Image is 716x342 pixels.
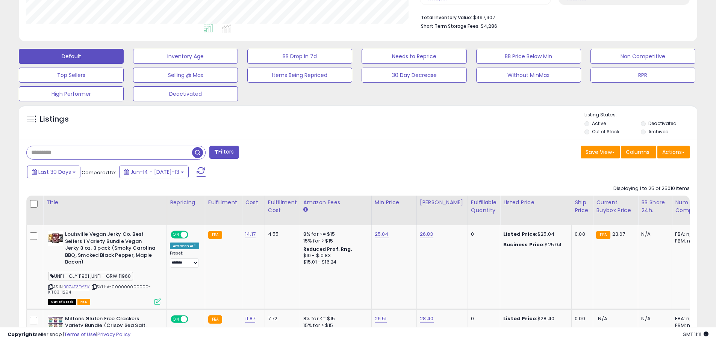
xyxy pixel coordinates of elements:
div: Fulfillable Quantity [471,199,497,214]
button: BB Price Below Min [476,49,581,64]
div: Ship Price [575,199,590,214]
div: Amazon AI * [170,243,199,249]
button: High Performer [19,86,124,101]
div: $25.04 [503,241,566,248]
div: Num of Comp. [675,199,702,214]
div: 4.55 [268,231,294,238]
span: ON [171,232,181,238]
b: Listed Price: [503,231,537,238]
b: Listed Price: [503,315,537,322]
label: Active [592,120,606,127]
span: N/A [598,315,607,322]
div: 0.00 [575,231,587,238]
b: Business Price: [503,241,545,248]
a: 26.83 [420,231,433,238]
div: FBM: n/a [675,238,700,244]
b: Reduced Prof. Rng. [303,246,353,252]
a: 26.51 [375,315,387,322]
h5: Listings [40,114,69,125]
span: OFF [187,316,199,322]
small: FBA [208,231,222,239]
div: BB Share 24h. [641,199,669,214]
p: Listing States: [584,111,697,119]
div: $25.04 [503,231,566,238]
span: Last 30 Days [38,168,71,176]
div: Fulfillment Cost [268,199,297,214]
div: Displaying 1 to 25 of 25010 items [613,185,690,192]
strong: Copyright [8,331,35,338]
button: Columns [621,146,656,158]
label: Archived [648,128,669,135]
b: Louisville Vegan Jerky Co. Best Sellers 1 Variety Bundle Vegan Jerky 3 oz. 3 pack (Smoky Carolina... [65,231,156,268]
div: ASIN: [48,231,161,304]
div: N/A [641,231,666,238]
div: $28.40 [503,315,566,322]
div: Fulfillment [208,199,239,206]
div: $10 - $10.83 [303,253,366,259]
small: FBA [208,315,222,324]
a: Terms of Use [64,331,96,338]
div: Repricing [170,199,202,206]
div: N/A [641,315,666,322]
div: 7.72 [268,315,294,322]
div: Title [46,199,163,206]
span: 2025-08-13 11:11 GMT [683,331,708,338]
button: Deactivated [133,86,238,101]
button: Without MinMax [476,68,581,83]
div: Preset: [170,251,199,268]
img: 510WE49yzlL._SL40_.jpg [48,315,63,330]
span: 23.67 [612,231,625,238]
button: Jun-14 - [DATE]-13 [119,166,189,178]
span: Jun-14 - [DATE]-13 [130,168,179,176]
small: FBA [596,231,610,239]
div: 0 [471,231,494,238]
li: $497,907 [421,12,684,21]
div: 15% for > $15 [303,238,366,244]
label: Out of Stock [592,128,619,135]
a: 11.87 [245,315,255,322]
a: 14.17 [245,231,256,238]
a: B074F3DYZK [64,284,89,290]
button: Inventory Age [133,49,238,64]
a: Privacy Policy [97,331,130,338]
span: | SKU: A-000000000000-KIT03-1294 [48,284,151,295]
div: Amazon Fees [303,199,368,206]
div: 8% for <= $15 [303,315,366,322]
a: 25.04 [375,231,389,238]
span: Compared to: [82,169,116,176]
span: Columns [626,148,649,156]
button: Items Being Repriced [247,68,352,83]
button: BB Drop in 7d [247,49,352,64]
button: Default [19,49,124,64]
button: Non Competitive [590,49,695,64]
small: Amazon Fees. [303,206,308,213]
div: Current Buybox Price [596,199,635,214]
button: Filters [209,146,239,159]
b: Total Inventory Value: [421,14,472,21]
button: Top Sellers [19,68,124,83]
button: Last 30 Days [27,166,80,178]
b: Short Term Storage Fees: [421,23,480,29]
button: Selling @ Max [133,68,238,83]
div: FBA: n/a [675,315,700,322]
span: $4,286 [481,23,497,30]
span: OFF [187,232,199,238]
img: 51QHtlkgzyL._SL40_.jpg [48,231,63,246]
div: Min Price [375,199,413,206]
button: RPR [590,68,695,83]
div: $15.01 - $16.24 [303,259,366,265]
button: 30 Day Decrease [362,68,466,83]
button: Save View [581,146,620,158]
div: FBA: n/a [675,231,700,238]
div: Cost [245,199,262,206]
div: [PERSON_NAME] [420,199,465,206]
div: 0.00 [575,315,587,322]
span: All listings that are currently out of stock and unavailable for purchase on Amazon [48,299,76,305]
button: Actions [657,146,690,158]
span: FBA [77,299,90,305]
span: ON [171,316,181,322]
button: Needs to Reprice [362,49,466,64]
div: 8% for <= $15 [303,231,366,238]
div: 0 [471,315,494,322]
label: Deactivated [648,120,677,127]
